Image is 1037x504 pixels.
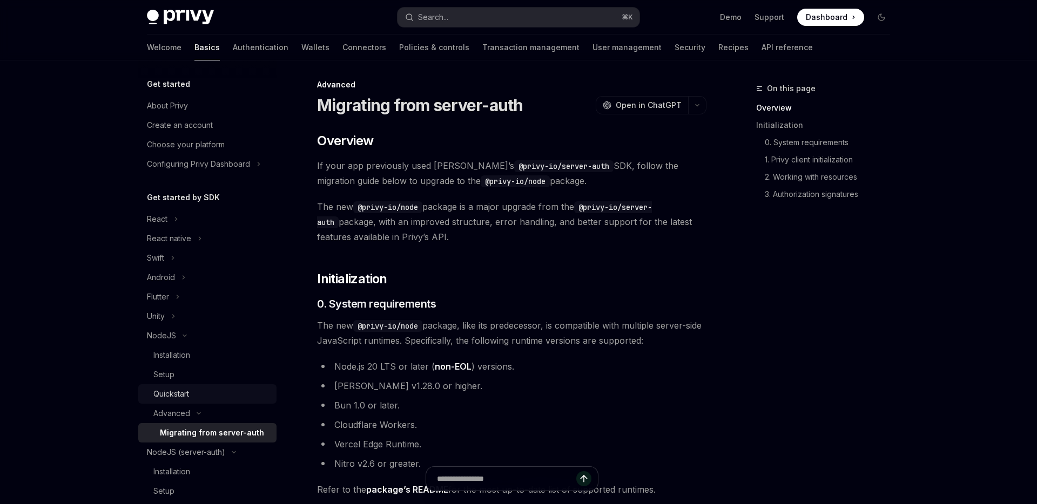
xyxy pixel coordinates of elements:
[317,270,387,288] span: Initialization
[138,268,277,287] button: Toggle Android section
[317,79,706,90] div: Advanced
[138,423,277,442] a: Migrating from server-auth
[437,467,576,491] input: Ask a question...
[353,201,422,213] code: @privy-io/node
[398,8,639,27] button: Open search
[317,378,706,393] li: [PERSON_NAME] v1.28.0 or higher.
[718,35,749,60] a: Recipes
[147,271,175,284] div: Android
[153,349,190,362] div: Installation
[481,175,550,187] code: @privy-io/node
[720,12,742,23] a: Demo
[317,456,706,471] li: Nitro v2.6 or greater.
[138,442,277,462] button: Toggle NodeJS (server-auth) section
[138,115,277,135] a: Create an account
[138,209,277,229] button: Toggle React section
[317,437,706,452] li: Vercel Edge Runtime.
[147,10,214,25] img: dark logo
[147,119,213,132] div: Create an account
[317,398,706,413] li: Bun 1.0 or later.
[756,117,899,134] a: Initialization
[342,35,386,60] a: Connectors
[194,35,220,60] a: Basics
[317,132,373,149] span: Overview
[138,326,277,345] button: Toggle NodeJS section
[153,387,189,400] div: Quickstart
[756,99,899,117] a: Overview
[622,13,633,22] span: ⌘ K
[138,248,277,268] button: Toggle Swift section
[317,158,706,188] span: If your app previously used [PERSON_NAME]’s SDK, follow the migration guide below to upgrade to t...
[153,485,174,498] div: Setup
[756,151,899,168] a: 1. Privy client initialization
[138,384,277,404] a: Quickstart
[153,368,174,381] div: Setup
[873,9,890,26] button: Toggle dark mode
[138,287,277,307] button: Toggle Flutter section
[418,11,448,24] div: Search...
[806,12,847,23] span: Dashboard
[435,361,472,372] a: non-EOL
[596,96,688,114] button: Open in ChatGPT
[514,160,614,172] code: @privy-io/server-auth
[233,35,288,60] a: Authentication
[147,310,165,323] div: Unity
[138,154,277,174] button: Toggle Configuring Privy Dashboard section
[147,251,164,264] div: Swift
[756,168,899,186] a: 2. Working with resources
[138,365,277,384] a: Setup
[592,35,662,60] a: User management
[138,404,277,423] button: Toggle Advanced section
[762,35,813,60] a: API reference
[767,82,816,95] span: On this page
[797,9,864,26] a: Dashboard
[755,12,784,23] a: Support
[317,296,436,311] span: 0. System requirements
[147,329,176,342] div: NodeJS
[353,320,422,332] code: @privy-io/node
[147,158,250,171] div: Configuring Privy Dashboard
[147,138,225,151] div: Choose your platform
[399,35,469,60] a: Policies & controls
[756,134,899,151] a: 0. System requirements
[153,407,190,420] div: Advanced
[147,290,169,303] div: Flutter
[317,318,706,348] span: The new package, like its predecessor, is compatible with multiple server-side JavaScript runtime...
[138,307,277,326] button: Toggle Unity section
[138,135,277,154] a: Choose your platform
[317,417,706,432] li: Cloudflare Workers.
[317,96,523,115] h1: Migrating from server-auth
[138,96,277,115] a: About Privy
[147,99,188,112] div: About Privy
[153,465,190,478] div: Installation
[675,35,705,60] a: Security
[147,232,191,245] div: React native
[138,462,277,481] a: Installation
[147,213,167,226] div: React
[301,35,329,60] a: Wallets
[756,186,899,203] a: 3. Authorization signatures
[147,78,190,91] h5: Get started
[138,229,277,248] button: Toggle React native section
[138,345,277,365] a: Installation
[147,191,220,204] h5: Get started by SDK
[317,359,706,374] li: Node.js 20 LTS or later ( ) versions.
[576,471,591,486] button: Send message
[482,35,580,60] a: Transaction management
[138,481,277,501] a: Setup
[147,446,225,459] div: NodeJS (server-auth)
[160,426,264,439] div: Migrating from server-auth
[317,199,706,244] span: The new package is a major upgrade from the package, with an improved structure, error handling, ...
[616,100,682,111] span: Open in ChatGPT
[147,35,181,60] a: Welcome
